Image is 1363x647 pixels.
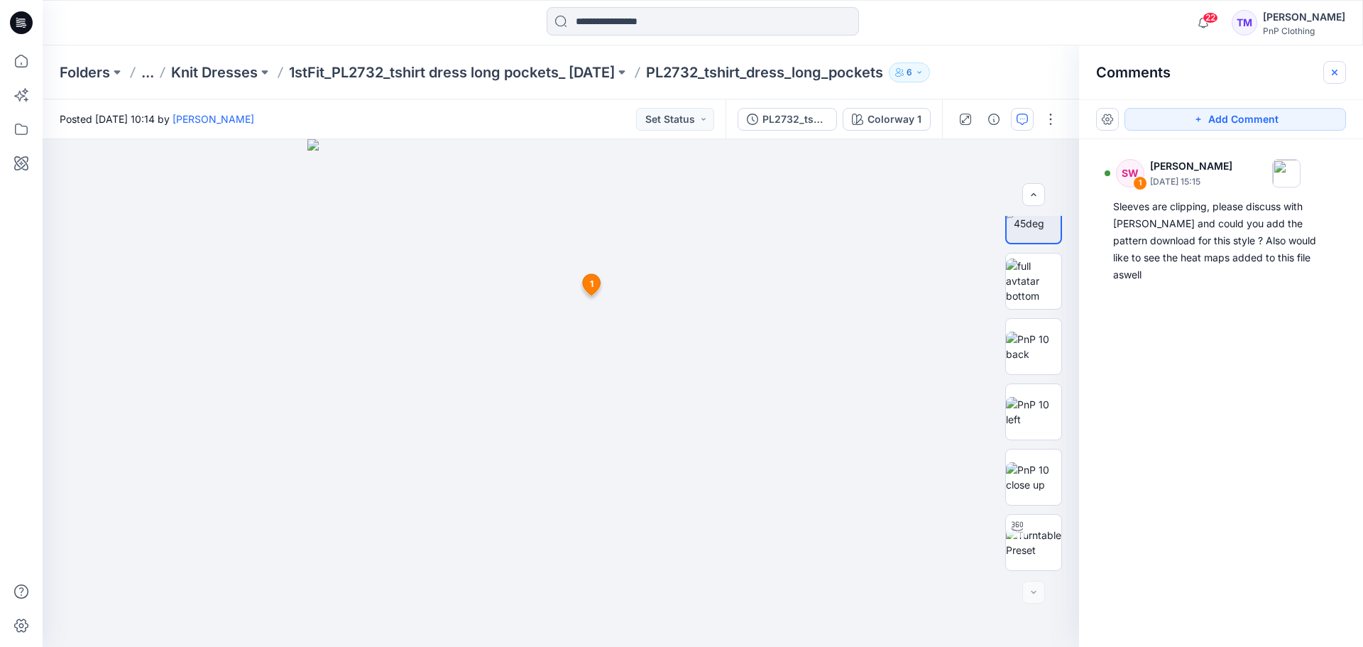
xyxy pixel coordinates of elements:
[867,112,921,127] div: Colorway 1
[982,108,1005,131] button: Details
[1133,176,1147,190] div: 1
[1232,10,1257,36] div: TM
[889,62,930,82] button: 6
[60,62,110,82] a: Folders
[1150,158,1232,175] p: [PERSON_NAME]
[1263,26,1345,36] div: PnP Clothing
[60,112,254,126] span: Posted [DATE] 10:14 by
[289,62,615,82] a: 1stFit_PL2732_tshirt dress long pockets_ [DATE]
[1006,259,1061,303] img: full avtatar bottom
[171,62,258,82] a: Knit Dresses
[1263,9,1345,26] div: [PERSON_NAME]
[738,108,837,131] button: PL2732_tshirt_dress_long_pockets
[173,113,254,125] a: [PERSON_NAME]
[762,112,828,127] div: PL2732_tshirt_dress_long_pockets
[1124,108,1346,131] button: Add Comment
[1113,198,1329,283] div: Sleeves are clipping, please discuss with [PERSON_NAME] and could you add the pattern download fo...
[1014,201,1061,231] img: PnP 10 45deg
[307,139,815,647] img: eyJhbGciOiJIUzI1NiIsImtpZCI6IjAiLCJzbHQiOiJzZXMiLCJ0eXAiOiJKV1QifQ.eyJkYXRhIjp7InR5cGUiOiJzdG9yYW...
[1006,528,1061,558] img: Turntable Preset
[1006,332,1061,361] img: PnP 10 back
[843,108,931,131] button: Colorway 1
[141,62,154,82] button: ...
[1096,64,1171,81] h2: Comments
[1006,397,1061,427] img: PnP 10 left
[1203,12,1218,23] span: 22
[907,65,912,80] p: 6
[1006,462,1061,492] img: PnP 10 close up
[646,62,883,82] p: PL2732_tshirt_dress_long_pockets
[1150,175,1232,189] p: [DATE] 15:15
[1116,159,1144,187] div: SW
